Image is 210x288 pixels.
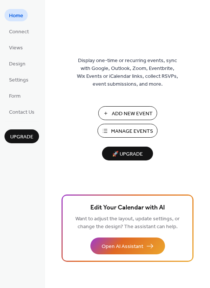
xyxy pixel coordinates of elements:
[106,149,148,159] span: 🚀 Upgrade
[4,41,27,53] a: Views
[4,89,25,102] a: Form
[4,25,33,37] a: Connect
[90,203,165,213] span: Edit Your Calendar with AI
[4,73,33,86] a: Settings
[9,60,25,68] span: Design
[4,57,30,70] a: Design
[9,28,29,36] span: Connect
[4,9,28,21] a: Home
[97,124,157,138] button: Manage Events
[90,238,165,254] button: Open AI Assistant
[102,147,153,160] button: 🚀 Upgrade
[75,214,180,232] span: Want to adjust the layout, update settings, or change the design? The assistant can help.
[4,129,39,143] button: Upgrade
[102,243,143,251] span: Open AI Assistant
[9,12,23,20] span: Home
[9,92,21,100] span: Form
[111,128,153,135] span: Manage Events
[9,108,34,116] span: Contact Us
[4,105,39,118] a: Contact Us
[77,57,178,88] span: Display one-time or recurring events, sync with Google, Outlook, Zoom, Eventbrite, Wix Events or ...
[98,106,157,120] button: Add New Event
[9,76,28,84] span: Settings
[112,110,153,118] span: Add New Event
[10,133,33,141] span: Upgrade
[9,44,23,52] span: Views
